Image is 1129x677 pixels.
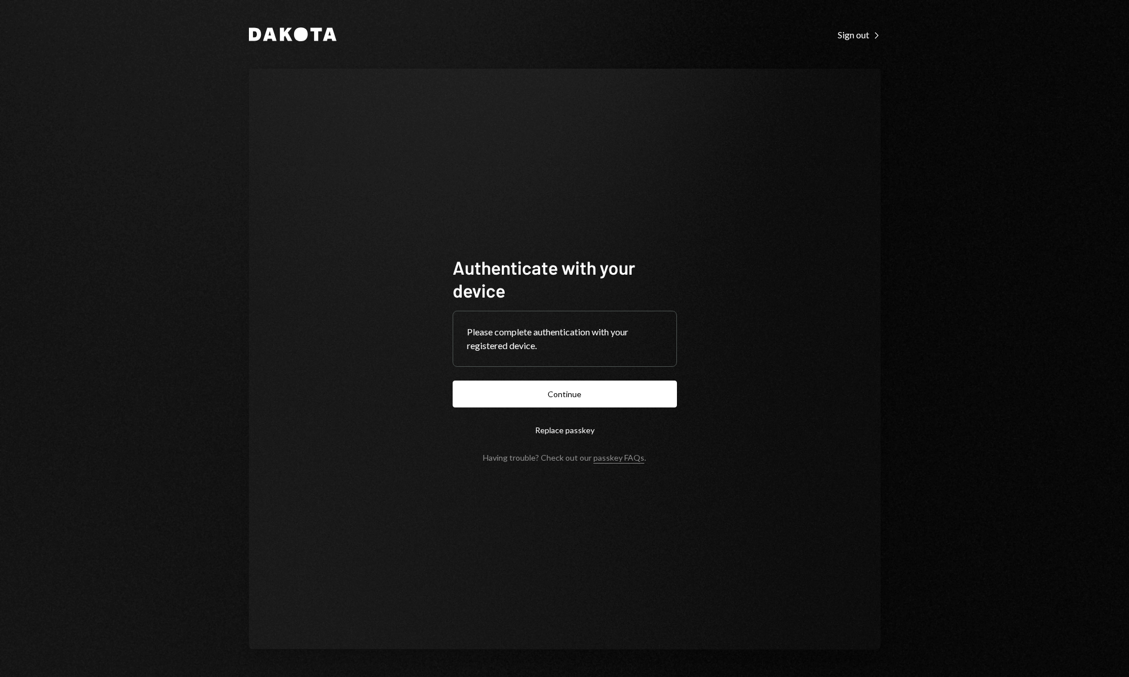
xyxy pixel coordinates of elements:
[453,256,677,302] h1: Authenticate with your device
[453,381,677,407] button: Continue
[838,29,881,41] div: Sign out
[453,417,677,444] button: Replace passkey
[838,28,881,41] a: Sign out
[593,453,644,464] a: passkey FAQs
[467,325,663,353] div: Please complete authentication with your registered device.
[483,453,646,462] div: Having trouble? Check out our .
